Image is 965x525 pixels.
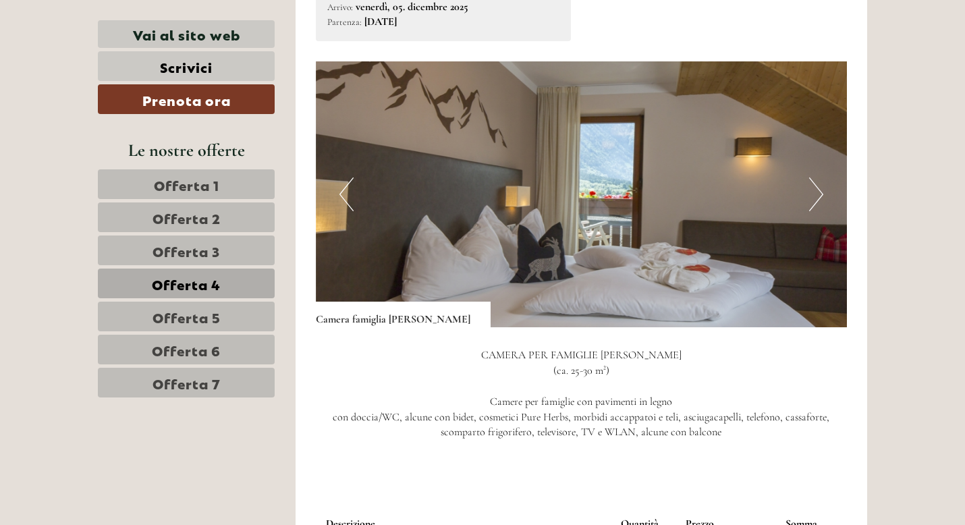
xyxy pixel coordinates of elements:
span: Offerta 3 [153,241,220,260]
div: Camera famiglia [PERSON_NAME] [316,302,491,327]
span: Offerta 4 [152,274,221,293]
div: Le nostre offerte [98,138,275,163]
b: [DATE] [364,15,397,28]
span: Offerta 6 [152,340,221,359]
span: Offerta 2 [153,208,221,227]
small: Arrivo: [327,1,353,13]
a: Vai al sito web [98,20,275,48]
button: Next [809,177,823,211]
button: Previous [339,177,354,211]
span: Offerta 1 [154,175,219,194]
img: image [316,61,848,327]
span: Offerta 5 [153,307,221,326]
small: Partenza: [327,16,362,28]
span: Offerta 7 [153,373,221,392]
a: Prenota ora [98,84,275,114]
a: Scrivici [98,51,275,81]
p: CAMERA PER FAMIGLIE [PERSON_NAME] (ca. 25-30 m²) Camere per famiglie con pavimenti in legno con d... [316,348,848,455]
